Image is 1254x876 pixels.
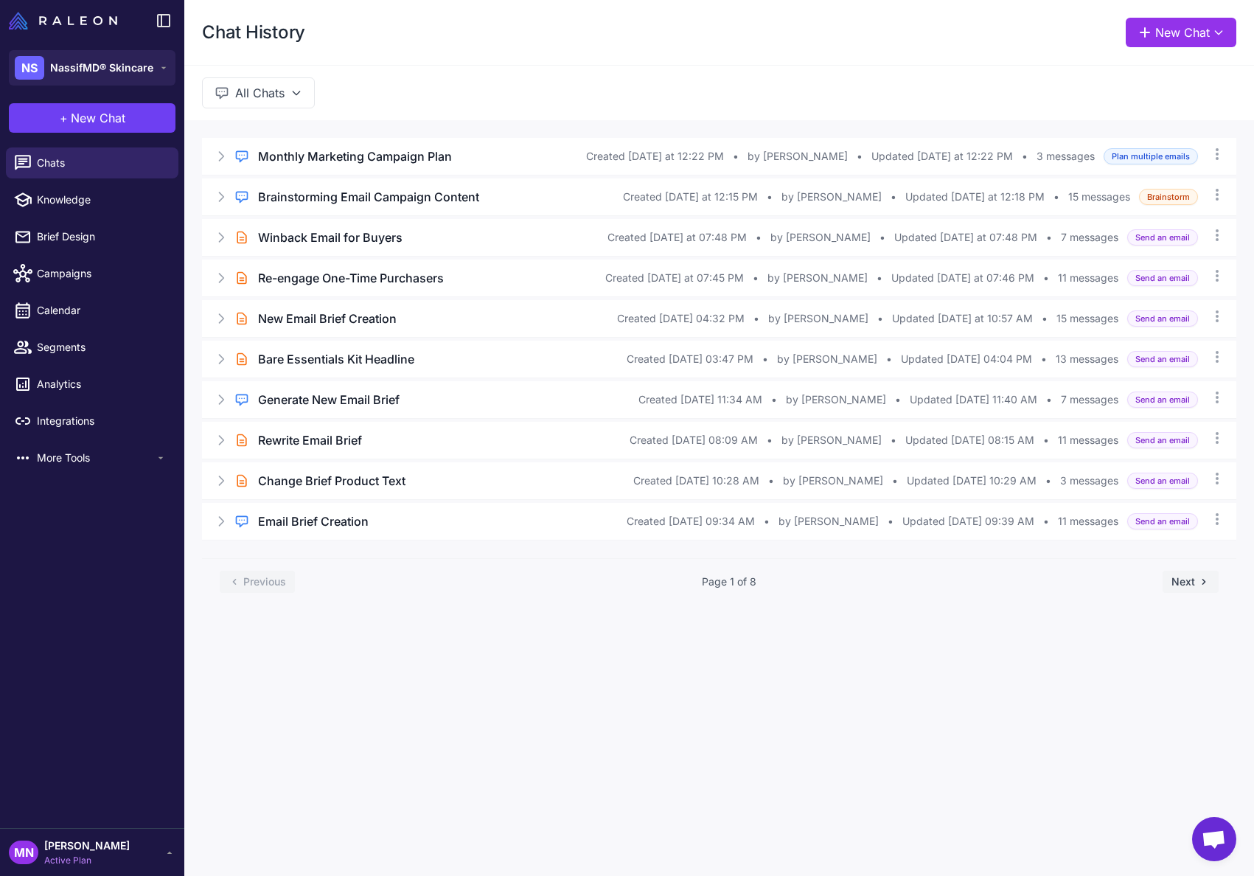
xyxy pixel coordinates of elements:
span: Updated [DATE] at 12:22 PM [871,148,1013,164]
span: Send an email [1127,473,1198,490]
span: Updated [DATE] at 07:48 PM [894,229,1037,246]
span: • [1022,148,1028,164]
span: Created [DATE] at 12:22 PM [586,148,724,164]
button: Previous [220,571,295,593]
div: NS [15,56,44,80]
span: Brainstorm [1139,189,1198,206]
span: 3 messages [1037,148,1095,164]
span: • [895,392,901,408]
span: by [PERSON_NAME] [781,189,882,205]
span: Send an email [1127,351,1198,368]
span: Created [DATE] 10:28 AM [633,473,759,489]
span: Updated [DATE] 11:40 AM [910,392,1037,408]
span: 11 messages [1058,270,1118,286]
img: Raleon Logo [9,12,117,29]
h3: Bare Essentials Kit Headline [258,350,414,368]
span: Updated [DATE] at 12:18 PM [905,189,1045,205]
button: New Chat [1126,18,1236,47]
span: • [767,432,773,448]
span: by [PERSON_NAME] [777,351,877,367]
span: • [1041,351,1047,367]
a: Segments [6,332,178,363]
span: [PERSON_NAME] [44,838,130,854]
span: • [877,310,883,327]
span: • [1042,310,1048,327]
span: Campaigns [37,265,167,282]
span: Created [DATE] at 07:48 PM [607,229,747,246]
h3: Re-engage One-Time Purchasers [258,269,444,287]
span: Created [DATE] 04:32 PM [617,310,745,327]
a: Brief Design [6,221,178,252]
span: by [PERSON_NAME] [783,473,883,489]
a: Integrations [6,406,178,437]
span: Created [DATE] at 12:15 PM [623,189,758,205]
span: • [891,432,896,448]
button: All Chats [202,77,315,108]
a: Analytics [6,369,178,400]
span: • [753,270,759,286]
span: • [891,189,896,205]
a: Chats [6,147,178,178]
span: Calendar [37,302,167,319]
span: Created [DATE] 09:34 AM [627,513,755,529]
span: Send an email [1127,229,1198,246]
span: Created [DATE] 11:34 AM [638,392,762,408]
span: • [1043,432,1049,448]
h3: Winback Email for Buyers [258,229,403,246]
span: • [877,270,882,286]
span: 13 messages [1056,351,1118,367]
span: 11 messages [1058,432,1118,448]
span: • [1046,392,1052,408]
span: Integrations [37,413,167,429]
span: • [879,229,885,246]
h3: Email Brief Creation [258,512,369,530]
span: 7 messages [1061,229,1118,246]
span: Active Plan [44,854,130,867]
span: • [764,513,770,529]
span: Knowledge [37,192,167,208]
span: • [892,473,898,489]
span: • [886,351,892,367]
button: +New Chat [9,103,175,133]
span: • [857,148,863,164]
span: Updated [DATE] 09:39 AM [902,513,1034,529]
span: • [768,473,774,489]
span: by [PERSON_NAME] [768,310,868,327]
span: New Chat [71,109,125,127]
h3: Rewrite Email Brief [258,431,362,449]
span: Updated [DATE] 10:29 AM [907,473,1037,489]
a: Knowledge [6,184,178,215]
button: Next [1163,571,1219,593]
span: • [762,351,768,367]
span: Created [DATE] 03:47 PM [627,351,753,367]
span: Send an email [1127,432,1198,449]
span: • [1046,229,1052,246]
span: • [1043,270,1049,286]
span: Page 1 of 8 [702,574,756,590]
span: by [PERSON_NAME] [778,513,879,529]
h3: Monthly Marketing Campaign Plan [258,147,452,165]
span: • [767,189,773,205]
span: • [888,513,894,529]
span: Segments [37,339,167,355]
span: 15 messages [1056,310,1118,327]
span: by [PERSON_NAME] [770,229,871,246]
div: MN [9,841,38,864]
a: Calendar [6,295,178,326]
span: 7 messages [1061,392,1118,408]
span: • [753,310,759,327]
span: Created [DATE] 08:09 AM [630,432,758,448]
span: More Tools [37,450,155,466]
span: Send an email [1127,513,1198,530]
h3: Generate New Email Brief [258,391,400,409]
span: • [756,229,762,246]
span: 11 messages [1058,513,1118,529]
span: • [1053,189,1059,205]
span: • [771,392,777,408]
span: 3 messages [1060,473,1118,489]
h3: New Email Brief Creation [258,310,397,327]
a: Campaigns [6,258,178,289]
span: by [PERSON_NAME] [781,432,882,448]
h3: Change Brief Product Text [258,472,405,490]
span: • [1043,513,1049,529]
